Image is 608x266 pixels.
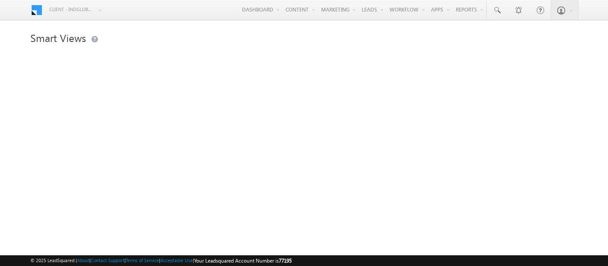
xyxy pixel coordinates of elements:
[160,257,193,263] a: Acceptable Use
[279,257,292,264] span: 77195
[77,257,89,263] a: About
[49,5,94,14] span: Client - indglobal2 (77195)
[30,31,86,45] span: Smart Views
[194,257,292,264] span: Your Leadsquared Account Number is
[126,257,159,263] a: Terms of Service
[91,257,124,263] a: Contact Support
[30,257,292,265] span: © 2025 LeadSquared | | | | |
